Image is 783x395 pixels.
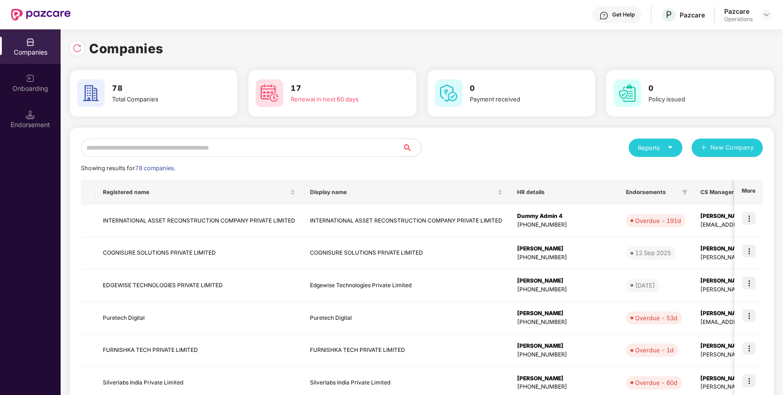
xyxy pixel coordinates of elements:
[517,285,611,294] div: [PHONE_NUMBER]
[599,11,608,20] img: svg+xml;base64,PHN2ZyBpZD0iSGVscC0zMngzMiIgeG1sbnM9Imh0dHA6Ly93d3cudzMub3JnLzIwMDAvc3ZnIiB3aWR0aD...
[73,44,82,53] img: svg+xml;base64,PHN2ZyBpZD0iUmVsb2FkLTMyeDMyIiB4bWxucz0iaHR0cDovL3d3dy53My5vcmcvMjAwMC9zdmciIHdpZH...
[517,350,611,359] div: [PHONE_NUMBER]
[743,245,755,257] img: icon
[310,189,496,196] span: Display name
[680,11,705,19] div: Pazcare
[517,383,611,391] div: [PHONE_NUMBER]
[666,9,672,20] span: P
[96,180,303,205] th: Registered name
[743,309,755,322] img: icon
[26,110,35,119] img: svg+xml;base64,PHN2ZyB3aWR0aD0iMTQuNSIgaGVpZ2h0PSIxNC41IiB2aWV3Qm94PSIwIDAgMTYgMTYiIGZpbGw9Im5vbm...
[612,11,635,18] div: Get Help
[743,374,755,387] img: icon
[648,95,748,104] div: Policy issued
[402,139,422,157] button: search
[517,253,611,262] div: [PHONE_NUMBER]
[96,269,303,302] td: EDGEWISE TECHNOLOGIES PRIVATE LIMITED
[710,143,754,152] span: New Company
[517,221,611,229] div: [PHONE_NUMBER]
[743,212,755,225] img: icon
[517,277,611,285] div: [PERSON_NAME]
[26,38,35,47] img: svg+xml;base64,PHN2ZyBpZD0iQ29tcGFuaWVzIiB4bWxucz0iaHR0cDovL3d3dy53My5vcmcvMjAwMC9zdmciIHdpZHRoPS...
[303,237,510,270] td: COGNISURE SOLUTIONS PRIVATE LIMITED
[763,11,770,18] img: svg+xml;base64,PHN2ZyBpZD0iRHJvcGRvd24tMzJ4MzIiIHhtbG5zPSJodHRwOi8vd3d3LnczLm9yZy8yMDAwL3N2ZyIgd2...
[635,378,677,387] div: Overdue - 60d
[96,302,303,334] td: Puretech Digital
[517,374,611,383] div: [PERSON_NAME]
[135,165,175,172] span: 78 companies.
[648,83,748,95] h3: 0
[291,83,390,95] h3: 17
[734,180,763,205] th: More
[635,281,655,290] div: [DATE]
[81,165,175,172] span: Showing results for
[11,9,71,21] img: New Pazcare Logo
[402,144,421,151] span: search
[635,345,674,355] div: Overdue - 1d
[638,143,673,152] div: Reports
[680,187,689,198] span: filter
[435,79,462,107] img: svg+xml;base64,PHN2ZyB4bWxucz0iaHR0cDovL3d3dy53My5vcmcvMjAwMC9zdmciIHdpZHRoPSI2MCIgaGVpZ2h0PSI2MC...
[96,205,303,237] td: INTERNATIONAL ASSET RECONSTRUCTION COMPANY PRIVATE LIMITED
[692,139,763,157] button: plusNew Company
[303,334,510,367] td: FURNISHKA TECH PRIVATE LIMITED
[96,334,303,367] td: FURNISHKA TECH PRIVATE LIMITED
[635,248,671,257] div: 12 Sep 2025
[112,95,212,104] div: Total Companies
[303,180,510,205] th: Display name
[517,212,611,221] div: Dummy Admin 4
[112,83,212,95] h3: 78
[89,39,163,59] h1: Companies
[26,74,35,83] img: svg+xml;base64,PHN2ZyB3aWR0aD0iMjAiIGhlaWdodD0iMjAiIHZpZXdCb3g9IjAgMCAyMCAyMCIgZmlsbD0ibm9uZSIgeG...
[635,216,681,225] div: Overdue - 191d
[667,145,673,150] span: caret-down
[517,342,611,350] div: [PERSON_NAME]
[626,189,678,196] span: Endorsements
[303,302,510,334] td: Puretech Digital
[256,79,283,107] img: svg+xml;base64,PHN2ZyB4bWxucz0iaHR0cDovL3d3dy53My5vcmcvMjAwMC9zdmciIHdpZHRoPSI2MCIgaGVpZ2h0PSI2MC...
[510,180,619,205] th: HR details
[103,189,288,196] span: Registered name
[96,237,303,270] td: COGNISURE SOLUTIONS PRIVATE LIMITED
[743,342,755,355] img: icon
[724,7,753,16] div: Pazcare
[682,189,687,195] span: filter
[517,318,611,327] div: [PHONE_NUMBER]
[303,205,510,237] td: INTERNATIONAL ASSET RECONSTRUCTION COMPANY PRIVATE LIMITED
[724,16,753,23] div: Operations
[470,83,569,95] h3: 0
[291,95,390,104] div: Renewal in next 60 days
[470,95,569,104] div: Payment received
[635,313,677,323] div: Overdue - 53d
[517,309,611,318] div: [PERSON_NAME]
[517,245,611,253] div: [PERSON_NAME]
[614,79,641,107] img: svg+xml;base64,PHN2ZyB4bWxucz0iaHR0cDovL3d3dy53My5vcmcvMjAwMC9zdmciIHdpZHRoPSI2MCIgaGVpZ2h0PSI2MC...
[303,269,510,302] td: Edgewise Technologies Private Limited
[77,79,105,107] img: svg+xml;base64,PHN2ZyB4bWxucz0iaHR0cDovL3d3dy53My5vcmcvMjAwMC9zdmciIHdpZHRoPSI2MCIgaGVpZ2h0PSI2MC...
[701,145,707,152] span: plus
[743,277,755,289] img: icon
